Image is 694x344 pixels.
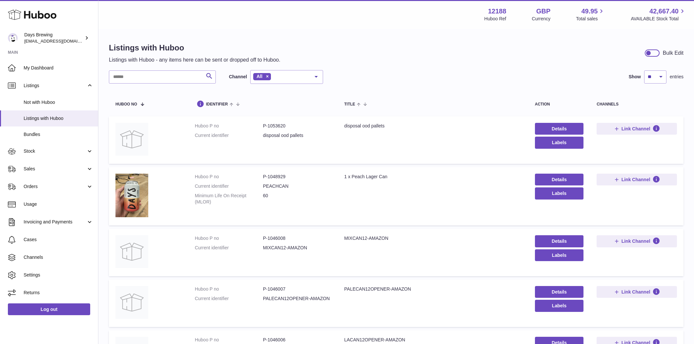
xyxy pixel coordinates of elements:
[535,187,584,199] button: Labels
[488,7,506,16] strong: 12188
[24,115,93,122] span: Listings with Huboo
[195,183,263,189] dt: Current identifier
[24,148,86,154] span: Stock
[24,290,93,296] span: Returns
[24,201,93,207] span: Usage
[195,286,263,292] dt: Huboo P no
[24,65,93,71] span: My Dashboard
[109,43,280,53] h1: Listings with Huboo
[24,99,93,105] span: Not with Huboo
[576,16,605,22] span: Total sales
[195,296,263,302] dt: Current identifier
[535,235,584,247] a: Details
[532,16,551,22] div: Currency
[344,337,522,343] div: LACAN12OPENER-AMAZON
[263,296,331,302] dd: PALECAN12OPENER-AMAZON
[597,235,677,247] button: Link Channel
[535,123,584,135] a: Details
[206,102,228,106] span: identifier
[535,300,584,312] button: Labels
[8,33,18,43] img: internalAdmin-12188@internal.huboo.com
[597,102,677,106] div: channels
[535,249,584,261] button: Labels
[622,289,650,295] span: Link Channel
[597,174,677,185] button: Link Channel
[263,123,331,129] dd: P-1053620
[195,193,263,205] dt: Minimum Life On Receipt (MLOR)
[263,174,331,180] dd: P-1048929
[115,123,148,156] img: disposal ood pallets
[536,7,550,16] strong: GBP
[649,7,679,16] span: 42,667.40
[263,183,331,189] dd: PEACHCAN
[622,177,650,182] span: Link Channel
[109,56,280,64] p: Listings with Huboo - any items here can be sent or dropped off to Huboo.
[535,174,584,185] a: Details
[344,174,522,180] div: 1 x Peach Lager Can
[115,286,148,319] img: PALECAN12OPENER-AMAZON
[263,235,331,241] dd: P-1046008
[115,174,148,217] img: 1 x Peach Lager Can
[195,337,263,343] dt: Huboo P no
[484,16,506,22] div: Huboo Ref
[663,49,684,57] div: Bulk Edit
[344,235,522,241] div: MIXCAN12-AMAZON
[581,7,598,16] span: 49.95
[344,286,522,292] div: PALECAN12OPENER-AMAZON
[115,235,148,268] img: MIXCAN12-AMAZON
[535,102,584,106] div: action
[622,238,650,244] span: Link Channel
[195,132,263,139] dt: Current identifier
[24,254,93,260] span: Channels
[597,286,677,298] button: Link Channel
[24,38,96,44] span: [EMAIL_ADDRESS][DOMAIN_NAME]
[195,245,263,251] dt: Current identifier
[535,137,584,148] button: Labels
[263,193,331,205] dd: 60
[629,74,641,80] label: Show
[263,132,331,139] dd: disposal ood pallets
[597,123,677,135] button: Link Channel
[622,126,650,132] span: Link Channel
[24,32,83,44] div: Days Brewing
[24,166,86,172] span: Sales
[8,303,90,315] a: Log out
[344,102,355,106] span: title
[24,272,93,278] span: Settings
[24,237,93,243] span: Cases
[24,219,86,225] span: Invoicing and Payments
[24,183,86,190] span: Orders
[115,102,137,106] span: Huboo no
[195,174,263,180] dt: Huboo P no
[263,337,331,343] dd: P-1046006
[256,74,262,79] span: All
[670,74,684,80] span: entries
[631,7,686,22] a: 42,667.40 AVAILABLE Stock Total
[24,131,93,138] span: Bundles
[195,235,263,241] dt: Huboo P no
[263,286,331,292] dd: P-1046007
[263,245,331,251] dd: MIXCAN12-AMAZON
[631,16,686,22] span: AVAILABLE Stock Total
[576,7,605,22] a: 49.95 Total sales
[535,286,584,298] a: Details
[24,83,86,89] span: Listings
[229,74,247,80] label: Channel
[195,123,263,129] dt: Huboo P no
[344,123,522,129] div: disposal ood pallets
